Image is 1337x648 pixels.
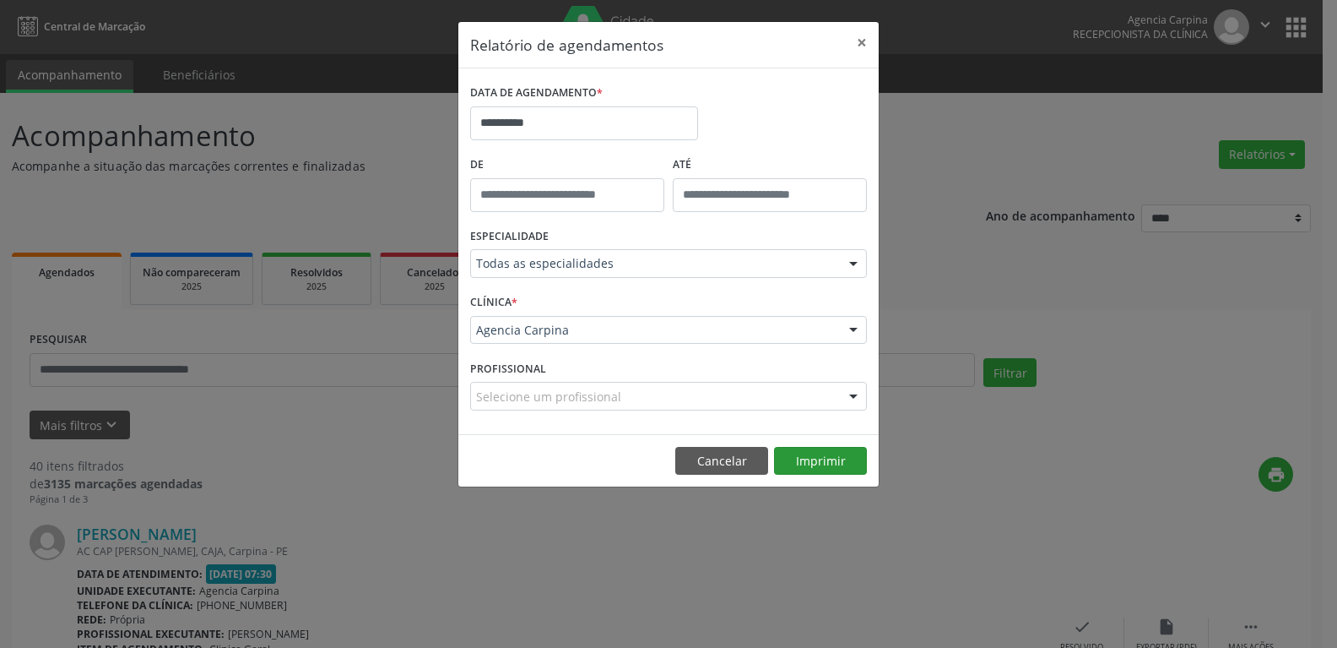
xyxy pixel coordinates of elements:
span: Agencia Carpina [476,322,832,339]
label: DATA DE AGENDAMENTO [470,80,603,106]
label: ESPECIALIDADE [470,224,549,250]
button: Cancelar [675,447,768,476]
label: CLÍNICA [470,290,517,316]
button: Close [845,22,879,63]
label: ATÉ [673,152,867,178]
label: De [470,152,664,178]
span: Selecione um profissional [476,388,621,406]
button: Imprimir [774,447,867,476]
label: PROFISSIONAL [470,356,546,382]
h5: Relatório de agendamentos [470,34,663,56]
span: Todas as especialidades [476,255,832,272]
